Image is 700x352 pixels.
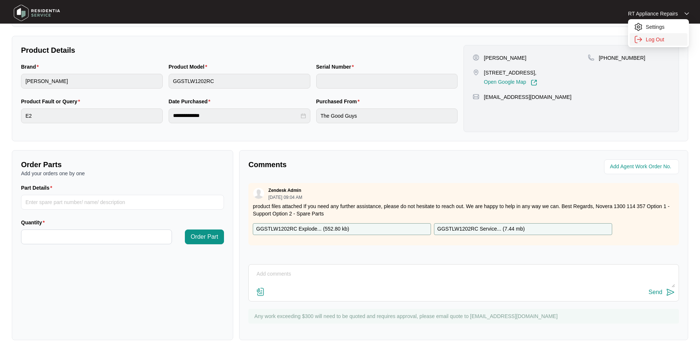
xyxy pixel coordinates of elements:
[21,219,48,226] label: Quantity
[649,287,675,297] button: Send
[634,35,643,44] img: settings icon
[253,203,675,217] p: product files attached If you need any further assistance, please do not hesitate to reach out. W...
[248,159,458,170] p: Comments
[531,79,537,86] img: Link-External
[21,74,163,89] input: Brand
[11,2,63,24] img: residentia service logo
[649,289,662,296] div: Send
[316,108,458,123] input: Purchased From
[437,225,525,233] p: GGSTLW1202RC Service... ( 7.44 mb )
[191,232,218,241] span: Order Part
[610,162,675,171] input: Add Agent Work Order No.
[484,54,526,62] p: [PERSON_NAME]
[588,54,594,61] img: map-pin
[634,23,643,31] img: settings icon
[666,288,675,297] img: send-icon.svg
[21,184,55,191] label: Part Details
[268,195,302,200] p: [DATE] 09:04 AM
[628,10,678,17] p: RT Appliance Repairs
[169,63,210,70] label: Product Model
[21,170,224,177] p: Add your orders one by one
[254,313,675,320] p: Any work exceeding $300 will need to be quoted and requires approval, please email quote to [EMAI...
[484,93,571,101] p: [EMAIL_ADDRESS][DOMAIN_NAME]
[484,69,537,76] p: [STREET_ADDRESS],
[21,45,458,55] p: Product Details
[646,36,683,43] p: Log Out
[268,187,301,193] p: Zendesk Admin
[473,69,479,76] img: map-pin
[256,225,349,233] p: GGSTLW1202RC Explode... ( 552.80 kb )
[316,74,458,89] input: Serial Number
[21,230,172,244] input: Quantity
[253,188,264,199] img: user.svg
[646,23,683,31] p: Settings
[185,230,224,244] button: Order Part
[21,195,224,210] input: Part Details
[473,54,479,61] img: user-pin
[21,108,163,123] input: Product Fault or Query
[21,98,83,105] label: Product Fault or Query
[169,98,213,105] label: Date Purchased
[316,98,363,105] label: Purchased From
[169,74,310,89] input: Product Model
[316,63,357,70] label: Serial Number
[256,287,265,296] img: file-attachment-doc.svg
[685,12,689,15] img: dropdown arrow
[21,159,224,170] p: Order Parts
[21,63,42,70] label: Brand
[484,79,537,86] a: Open Google Map
[173,112,299,120] input: Date Purchased
[599,54,645,62] p: [PHONE_NUMBER]
[473,93,479,100] img: map-pin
